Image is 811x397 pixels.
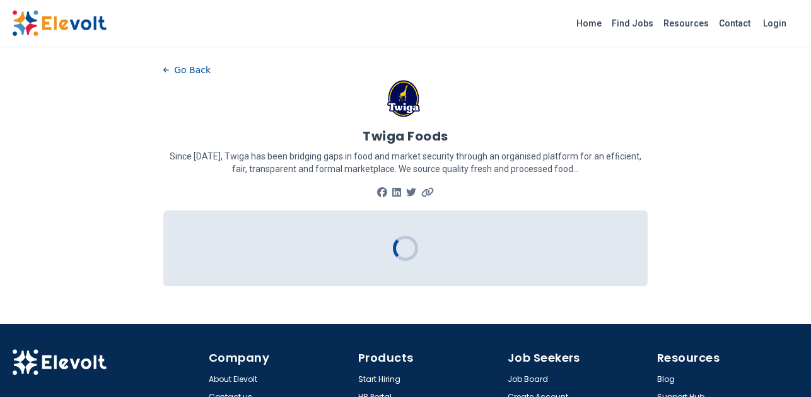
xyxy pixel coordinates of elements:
button: Go Back [163,60,211,79]
h4: Resources [657,349,799,367]
a: Blog [657,374,675,384]
a: Resources [658,13,714,33]
a: Start Hiring [358,374,400,384]
div: Loading... [388,231,424,267]
h4: Company [209,349,351,367]
a: Find Jobs [607,13,658,33]
h4: Products [358,349,500,367]
a: Contact [714,13,756,33]
img: Elevolt [12,349,107,376]
a: Job Board [508,374,548,384]
p: Since [DATE], Twiga has been bridging gaps in food and market security through an organised platf... [163,150,648,175]
img: Twiga Foods [387,79,421,117]
h1: Twiga Foods [363,127,448,145]
img: Elevolt [12,10,107,37]
a: About Elevolt [209,374,257,384]
h4: Job Seekers [508,349,650,367]
a: Home [571,13,607,33]
a: Login [756,11,794,36]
